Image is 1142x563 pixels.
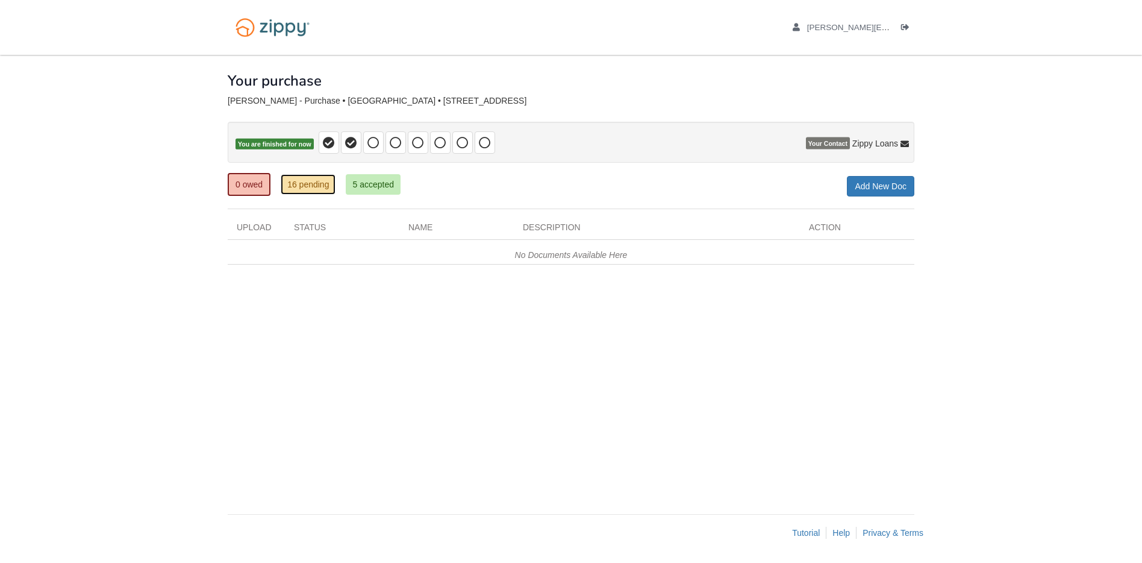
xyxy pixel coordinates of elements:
span: You are finished for now [236,139,314,150]
div: Description [514,221,800,239]
a: Log out [901,23,914,35]
span: Zippy Loans [852,137,898,149]
a: edit profile [793,23,1079,35]
a: Privacy & Terms [863,528,923,538]
div: Upload [228,221,285,239]
em: No Documents Available Here [515,250,628,260]
div: Name [399,221,514,239]
a: 5 accepted [346,174,401,195]
h1: Your purchase [228,73,322,89]
a: 0 owed [228,173,270,196]
a: Help [832,528,850,538]
a: 16 pending [281,174,335,195]
span: Your Contact [806,137,850,149]
a: Tutorial [792,528,820,538]
div: [PERSON_NAME] - Purchase • [GEOGRAPHIC_DATA] • [STREET_ADDRESS] [228,96,914,106]
a: Add New Doc [847,176,914,197]
div: Action [800,221,914,239]
div: Status [285,221,399,239]
span: warren.grassman@gapac.com [807,23,1079,32]
img: Logo [228,12,317,43]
